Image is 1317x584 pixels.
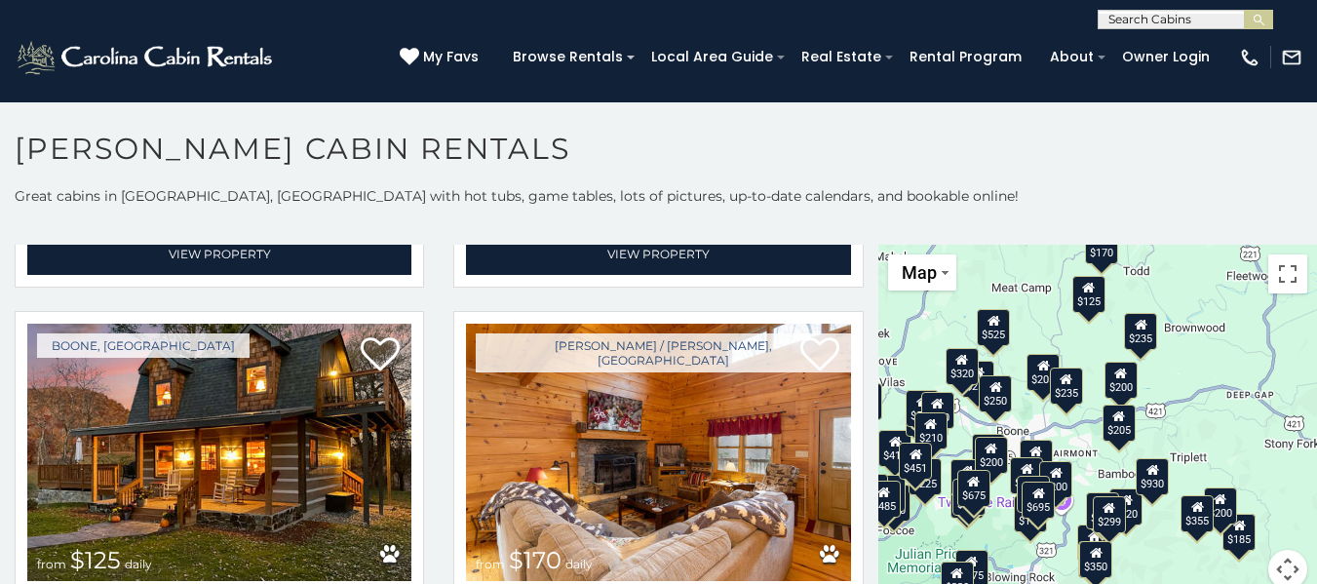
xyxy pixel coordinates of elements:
a: [PERSON_NAME] / [PERSON_NAME], [GEOGRAPHIC_DATA] [476,333,850,372]
div: $200 [1039,460,1072,497]
span: My Favs [423,47,479,67]
a: Add to favorites [361,335,400,376]
div: $205 [1026,354,1060,391]
div: $180 [1010,457,1043,494]
button: Change map style [888,254,956,291]
span: daily [565,557,593,571]
a: View Property [27,234,411,274]
div: $195 [950,459,984,496]
a: View Property [466,234,850,274]
img: mail-regular-white.png [1281,47,1302,68]
a: Browse Rentals [503,42,633,72]
div: $299 [1093,496,1126,533]
div: $675 [957,470,990,507]
div: $235 [1124,313,1157,350]
img: A Rustic Hideaway [466,324,850,581]
div: $125 [1072,275,1105,312]
span: $125 [70,546,121,574]
div: $190 [921,392,954,429]
div: $320 [946,347,979,384]
div: $190 [877,484,910,521]
span: daily [125,557,152,571]
div: $695 [1022,482,1055,519]
div: $185 [1222,513,1256,550]
a: Real Estate [792,42,891,72]
div: $565 [906,389,939,426]
div: $525 [977,308,1010,345]
span: from [476,557,505,571]
div: $250 [979,375,1012,412]
div: $350 [1079,540,1112,577]
a: Rental Program [900,42,1031,72]
div: $225 [909,457,942,494]
div: $299 [1017,476,1050,513]
div: $200 [1204,487,1237,524]
div: $226 [1086,492,1119,529]
span: from [37,557,66,571]
img: phone-regular-white.png [1239,47,1260,68]
a: Local Area Guide [641,42,783,72]
div: $255 [961,360,994,397]
div: $365 [1078,541,1111,578]
div: $315 [949,482,983,519]
div: $410 [878,430,911,467]
img: White-1-2.png [15,38,278,77]
span: $170 [509,546,562,574]
div: $180 [972,434,1005,471]
img: Big Hill Cabin [27,324,411,581]
span: Map [902,262,937,283]
div: $480 [951,479,985,516]
div: $395 [872,474,906,511]
a: My Favs [400,47,484,68]
div: $200 [1104,362,1138,399]
div: $930 [1136,458,1169,495]
div: $220 [1109,487,1143,525]
button: Toggle fullscreen view [1268,254,1307,293]
a: Big Hill Cabin from $125 daily [27,324,411,581]
a: Boone, [GEOGRAPHIC_DATA] [37,333,250,358]
div: $175 [1019,440,1052,477]
div: $170 [1085,227,1118,264]
a: Owner Login [1112,42,1220,72]
div: $200 [975,436,1008,473]
div: $485 [868,480,901,517]
a: A Rustic Hideaway from $170 daily [466,324,850,581]
a: About [1040,42,1104,72]
div: $355 [1181,495,1214,532]
div: $235 [1050,367,1083,404]
div: $175 [1013,494,1046,531]
div: $210 [914,411,948,448]
div: $205 [1103,405,1136,442]
div: $451 [899,442,932,479]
